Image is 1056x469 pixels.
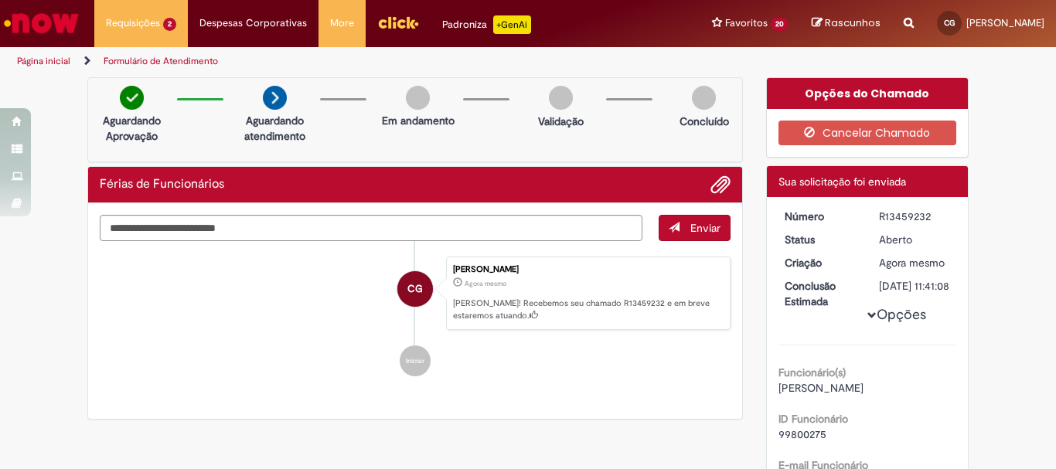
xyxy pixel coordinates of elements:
p: Aguardando atendimento [237,113,312,144]
button: Adicionar anexos [710,175,731,195]
a: Formulário de Atendimento [104,55,218,67]
img: check-circle-green.png [120,86,144,110]
span: Favoritos [725,15,768,31]
textarea: Digite sua mensagem aqui... [100,215,642,241]
span: Agora mesmo [465,279,506,288]
span: More [330,15,354,31]
li: Cintia Ganassini Gobetti [100,257,731,331]
ul: Histórico de tíquete [100,241,731,393]
a: Página inicial [17,55,70,67]
img: img-circle-grey.png [692,86,716,110]
p: Em andamento [382,113,455,128]
span: Rascunhos [825,15,881,30]
span: [PERSON_NAME] [966,16,1044,29]
p: Concluído [680,114,729,129]
div: [PERSON_NAME] [453,265,722,274]
button: Enviar [659,215,731,241]
p: +GenAi [493,15,531,34]
p: Validação [538,114,584,129]
b: Funcionário(s) [778,365,846,379]
ul: Trilhas de página [12,47,693,76]
dt: Criação [773,255,868,270]
span: Requisições [106,15,160,31]
a: Rascunhos [812,16,881,31]
img: img-circle-grey.png [406,86,430,110]
div: Padroniza [442,15,531,34]
img: arrow-next.png [263,86,287,110]
span: CG [944,18,955,28]
dt: Status [773,232,868,247]
div: Opções do Chamado [767,78,969,109]
img: img-circle-grey.png [549,86,573,110]
span: Despesas Corporativas [199,15,307,31]
span: 20 [771,18,789,31]
time: 28/08/2025 16:41:05 [879,256,945,270]
p: [PERSON_NAME]! Recebemos seu chamado R13459232 e em breve estaremos atuando. [453,297,722,321]
img: click_logo_yellow_360x200.png [377,11,419,34]
div: 28/08/2025 16:41:05 [879,255,951,270]
span: Enviar [690,221,720,235]
span: [PERSON_NAME] [778,381,864,395]
img: ServiceNow [2,8,81,39]
div: R13459232 [879,209,951,224]
dt: Conclusão Estimada [773,278,868,309]
p: Aguardando Aprovação [94,113,169,144]
span: 99800275 [778,427,826,441]
dt: Número [773,209,868,224]
span: CG [407,270,423,308]
span: 2 [163,18,176,31]
span: Sua solicitação foi enviada [778,175,906,189]
h2: Férias de Funcionários Histórico de tíquete [100,178,224,192]
div: [DATE] 11:41:08 [879,278,951,294]
div: Aberto [879,232,951,247]
div: Cintia Ganassini Gobetti [397,271,433,307]
button: Cancelar Chamado [778,121,957,145]
span: Agora mesmo [879,256,945,270]
b: ID Funcionário [778,412,848,426]
time: 28/08/2025 16:41:05 [465,279,506,288]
